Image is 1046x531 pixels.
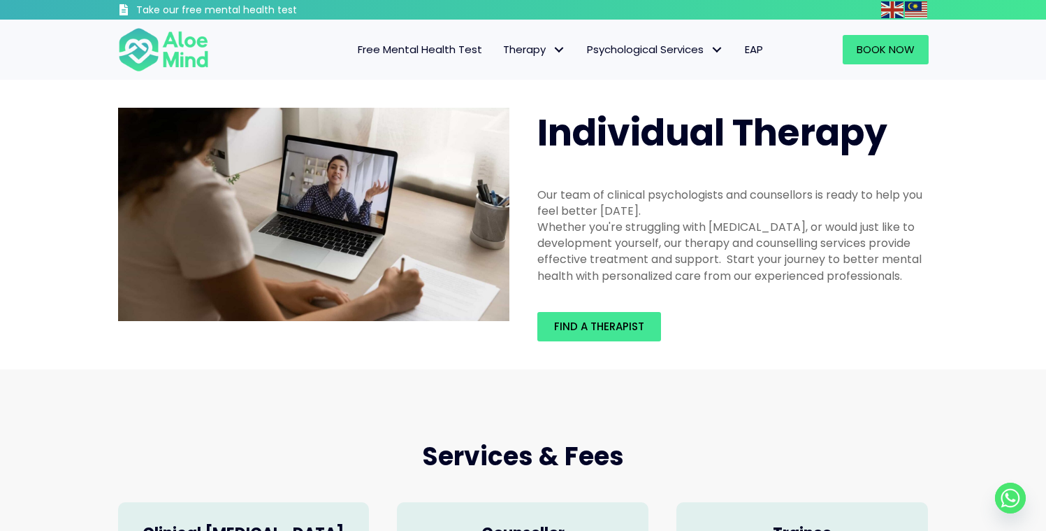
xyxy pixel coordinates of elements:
img: Therapy online individual [118,108,509,322]
div: Our team of clinical psychologists and counsellors is ready to help you feel better [DATE]. [537,187,929,219]
a: Free Mental Health Test [347,35,493,64]
a: TherapyTherapy: submenu [493,35,576,64]
a: Psychological ServicesPsychological Services: submenu [576,35,734,64]
a: Malay [905,1,929,17]
a: Find a therapist [537,312,661,341]
a: Book Now [843,35,929,64]
span: Therapy [503,42,566,57]
a: EAP [734,35,773,64]
span: Individual Therapy [537,107,887,158]
a: Whatsapp [995,483,1026,514]
nav: Menu [227,35,773,64]
img: Aloe mind Logo [118,27,209,73]
a: Take our free mental health test [118,3,372,20]
img: ms [905,1,927,18]
span: Psychological Services [587,42,724,57]
span: EAP [745,42,763,57]
span: Therapy: submenu [549,40,569,60]
span: Find a therapist [554,319,644,334]
span: Book Now [857,42,915,57]
span: Psychological Services: submenu [707,40,727,60]
a: English [881,1,905,17]
div: Whether you're struggling with [MEDICAL_DATA], or would just like to development yourself, our th... [537,219,929,284]
img: en [881,1,903,18]
span: Services & Fees [422,439,624,474]
span: Free Mental Health Test [358,42,482,57]
h3: Take our free mental health test [136,3,372,17]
